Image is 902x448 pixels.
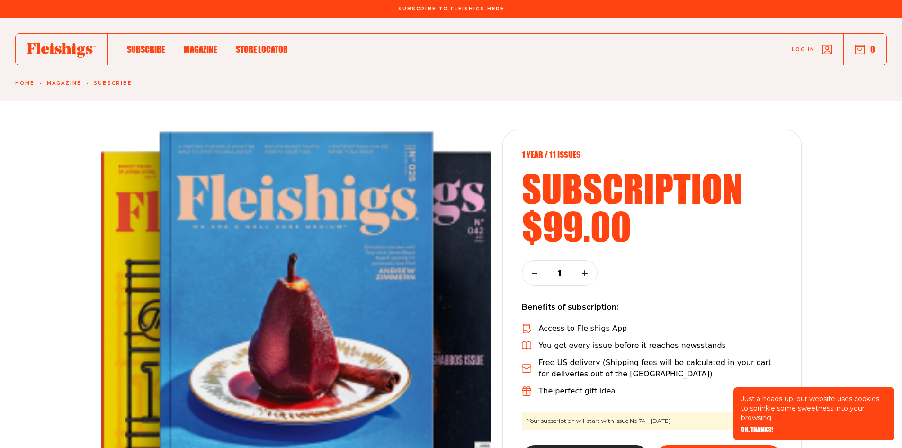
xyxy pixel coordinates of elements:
[236,44,288,55] span: Store locator
[792,45,832,54] a: Log in
[539,357,782,380] p: Free US delivery (Shipping fees will be calculated in your cart for deliveries out of the [GEOGRA...
[522,149,782,160] p: 1 year / 11 Issues
[855,44,875,55] button: 0
[396,6,506,11] a: Subscribe To Fleishigs Here
[15,81,34,86] a: Home
[792,46,815,53] span: Log in
[539,340,726,351] p: You get every issue before it reaches newsstands
[539,323,627,334] p: Access to Fleishigs App
[522,301,782,313] p: Benefits of subscription:
[522,169,782,207] h2: subscription
[741,394,887,422] p: Just a heads-up: our website uses cookies to sprinkle some sweetness into your browsing.
[127,44,165,55] span: Subscribe
[127,43,165,55] a: Subscribe
[184,43,217,55] a: Magazine
[94,81,132,86] a: Subscribe
[236,43,288,55] a: Store locator
[539,385,616,397] p: The perfect gift idea
[398,6,504,12] span: Subscribe To Fleishigs Here
[554,268,566,278] p: 1
[47,81,81,86] a: Magazine
[741,426,773,433] button: OK, THANKS!
[522,412,782,430] span: Your subscription will start with Issue No 74 - [DATE]
[522,207,782,245] h2: $99.00
[184,44,217,55] span: Magazine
